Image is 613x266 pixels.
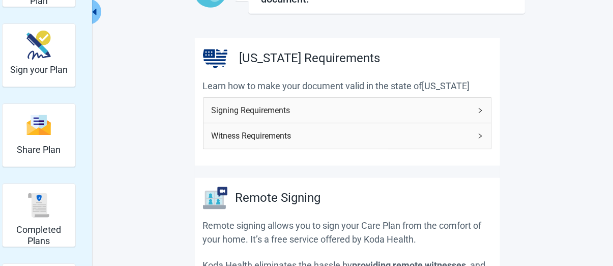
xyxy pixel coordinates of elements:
p: Learn how to make your document valid in the state of [US_STATE] [203,79,492,93]
h2: Completed Plans [7,224,71,246]
span: right [477,133,483,139]
span: Witness Requirements [212,129,471,142]
img: Share Plan [26,114,51,136]
img: remoteSigning [203,186,227,210]
img: Sign your Plan [26,31,51,60]
span: Signing Requirements [212,104,471,117]
span: caret-left [90,7,100,17]
div: Completed Plans [2,183,76,247]
h2: Sign your Plan [10,64,68,75]
h3: Remote Signing [236,189,321,208]
h3: [US_STATE] Requirements [240,49,381,68]
span: right [477,108,483,114]
p: Remote signing allows you to sign your Care Plan from the comfort of your home. It’s a free servi... [203,219,492,246]
h2: Share Plan [17,144,61,155]
div: Signing Requirements [203,98,491,123]
div: Witness Requirements [203,123,491,148]
div: Share Plan [2,103,76,167]
div: Sign your Plan [2,23,76,87]
img: United States [203,46,227,71]
img: Completed Plans [26,193,51,218]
